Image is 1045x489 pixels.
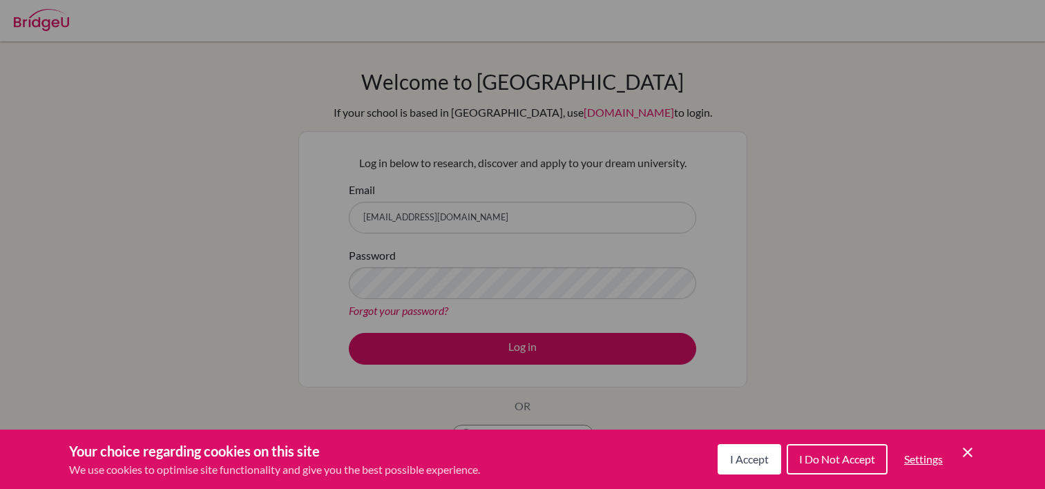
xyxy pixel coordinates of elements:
[69,461,480,478] p: We use cookies to optimise site functionality and give you the best possible experience.
[893,445,954,473] button: Settings
[904,452,943,466] span: Settings
[799,452,875,466] span: I Do Not Accept
[69,441,480,461] h3: Your choice regarding cookies on this site
[959,444,976,461] button: Save and close
[730,452,769,466] span: I Accept
[718,444,781,474] button: I Accept
[787,444,888,474] button: I Do Not Accept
